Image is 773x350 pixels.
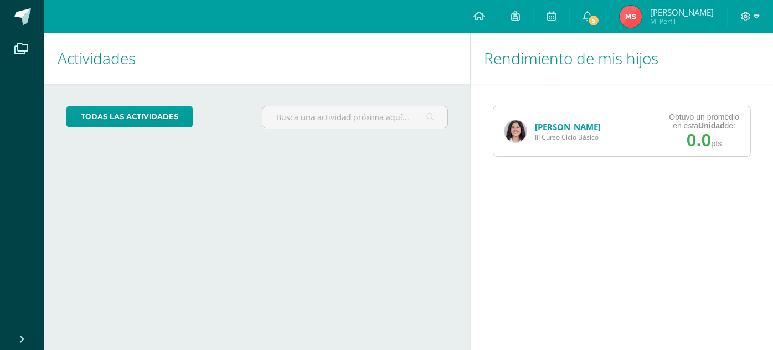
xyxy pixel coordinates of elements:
img: 7f5e41f238b98f4bb9c368d6981762e5.png [504,120,527,142]
span: 0.0 [687,130,711,150]
a: todas las Actividades [66,106,193,127]
input: Busca una actividad próxima aquí... [262,106,448,128]
span: 5 [588,14,600,27]
h1: Actividades [58,33,457,84]
strong: Unidad [698,121,724,130]
img: fb703a472bdb86d4ae91402b7cff009e.png [620,6,642,28]
div: Obtuvo un promedio en esta de: [669,112,739,130]
h1: Rendimiento de mis hijos [484,33,760,84]
span: [PERSON_NAME] [650,7,714,18]
span: Mi Perfil [650,17,714,26]
span: pts [711,139,722,148]
span: III Curso Ciclo Básico [535,132,601,142]
a: [PERSON_NAME] [535,121,601,132]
